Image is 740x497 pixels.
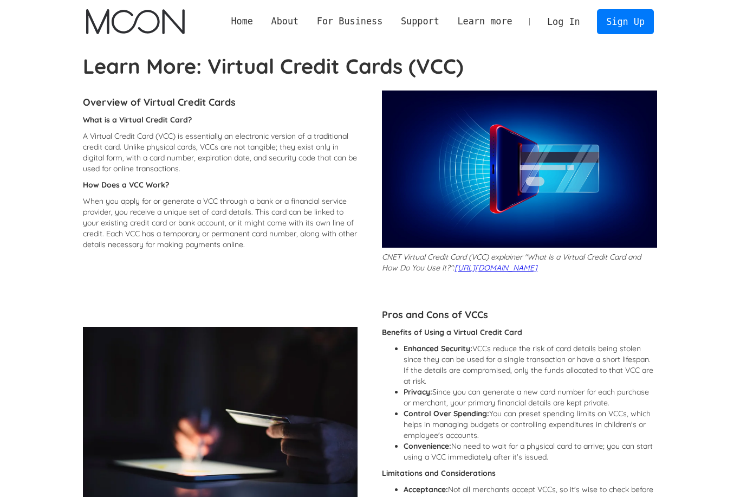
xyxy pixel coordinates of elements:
[83,96,358,109] h4: Overview of Virtual Credit Cards
[86,9,184,34] a: home
[455,263,537,273] a: [URL][DOMAIN_NAME]
[404,387,432,397] strong: Privacy:
[83,196,358,250] p: When you apply for or generate a VCC through a bank or a financial service provider, you receive ...
[83,131,358,174] p: A Virtual Credit Card (VCC) is essentially an electronic version of a traditional credit card. Un...
[401,15,439,28] div: Support
[382,251,657,273] p: CNET Virtual Credit Card (VCC) explainer "What Is a Virtual Credit Card and How Do You Use It?":
[262,15,308,28] div: About
[597,9,653,34] a: Sign Up
[83,180,169,190] strong: How Does a VCC Work?
[392,15,448,28] div: Support
[382,308,657,321] h4: Pros and Cons of VCCs
[271,15,299,28] div: About
[404,485,448,494] strong: Acceptance:
[404,408,657,441] li: You can preset spending limits on VCCs, which helps in managing budgets or controlling expenditur...
[457,15,512,28] div: Learn more
[83,115,192,125] strong: What is a Virtual Credit Card?
[404,409,489,418] strong: Control Over Spending:
[317,15,382,28] div: For Business
[404,441,451,451] strong: Convenience:
[222,15,262,28] a: Home
[86,9,184,34] img: Moon Logo
[308,15,392,28] div: For Business
[404,386,657,408] li: Since you can generate a new card number for each purchase or merchant, your primary financial de...
[404,343,657,386] li: VCCs reduce the risk of card details being stolen since they can be used for a single transaction...
[382,468,496,478] strong: Limitations and Considerations
[449,15,522,28] div: Learn more
[538,10,589,34] a: Log In
[83,53,464,79] strong: Learn More: Virtual Credit Cards (VCC)
[382,327,522,337] strong: Benefits of Using a Virtual Credit Card
[404,344,472,353] strong: Enhanced Security:
[404,441,657,462] li: No need to wait for a physical card to arrive; you can start using a VCC immediately after it's i...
